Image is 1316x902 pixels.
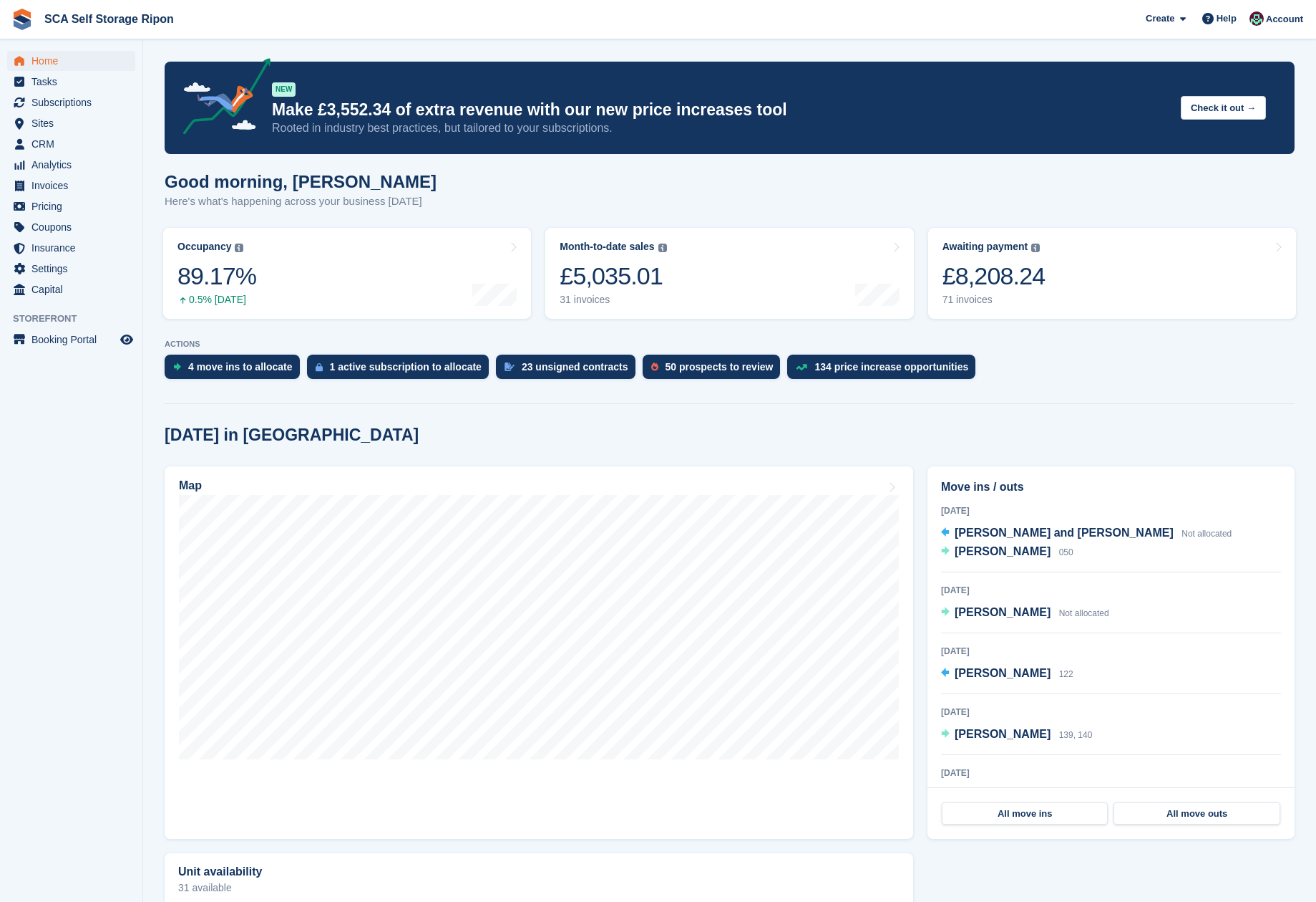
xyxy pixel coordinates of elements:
a: [PERSON_NAME] 139, 140 [941,726,1092,744]
a: Occupancy 89.17% 0.5% [DATE] [163,228,531,319]
a: menu [7,51,135,71]
a: menu [7,279,135,299]
span: 139, 140 [1059,730,1093,740]
a: 50 prospects to review [643,355,788,386]
a: menu [7,113,135,133]
a: [PERSON_NAME] 050 [941,543,1073,562]
img: icon-info-grey-7440780725fd019a000dd9b08b2336e03edf1995a4989e88bcd33f0948082b44.svg [235,244,243,252]
a: menu [7,155,135,175]
a: Awaiting payment £8,208.24 71 invoices [928,228,1296,319]
div: 0.5% [DATE] [177,294,256,306]
p: Make £3,552.34 of extra revenue with our new price increases tool [272,100,1169,120]
div: [DATE] [941,584,1281,597]
div: NEW [272,82,296,97]
img: move_ins_to_allocate_icon-fdf77a2bb77ea45bf5b3d319d69a93e2d87916cf1d5bf7949dd705db3b84f3ca.svg [173,363,181,371]
a: 4 move ins to allocate [165,355,307,386]
h2: Map [179,479,202,492]
a: 1 active subscription to allocate [307,355,496,386]
div: 23 unsigned contracts [522,361,628,373]
span: 050 [1059,547,1073,557]
span: Home [31,51,117,71]
a: Map [165,466,913,839]
span: Not allocated [1181,529,1232,539]
span: 122 [1059,669,1073,679]
button: Check it out → [1181,96,1266,120]
span: CRM [31,134,117,154]
img: Sam Chapman [1249,11,1264,26]
div: 134 price increase opportunities [814,361,968,373]
a: Month-to-date sales £5,035.01 31 invoices [545,228,913,319]
a: [PERSON_NAME] and [PERSON_NAME] Not allocated [941,524,1232,543]
span: Pricing [31,196,117,216]
a: All move outs [1113,802,1280,825]
span: Sites [31,113,117,133]
a: menu [7,330,135,350]
a: All move ins [942,802,1108,825]
a: 23 unsigned contracts [496,355,643,386]
span: Settings [31,259,117,279]
a: menu [7,72,135,92]
div: Month-to-date sales [560,241,654,253]
div: 89.17% [177,262,256,291]
div: [DATE] [941,767,1281,779]
img: prospect-51fa495bee0391a8d652442698ab0144808aea92771e9ea1ae160a38d050c398.svg [651,363,658,371]
a: menu [7,259,135,279]
span: Storefront [13,312,142,326]
h2: Unit availability [178,865,262,878]
img: contract_signature_icon-13c848040528278c33f63329250d36e43548de30e8caae1d1a13099fd9432cc5.svg [505,363,515,371]
p: Here's what's happening across your business [DATE] [165,193,437,210]
img: stora-icon-8386f47178a22dfd0bd8f6a31ec36ba5ce8667c1dd55bd0f319d3a0aa187defe.svg [11,9,33,30]
div: [DATE] [941,645,1281,658]
a: menu [7,217,135,237]
a: [PERSON_NAME] 122 [941,665,1073,683]
img: icon-info-grey-7440780725fd019a000dd9b08b2336e03edf1995a4989e88bcd33f0948082b44.svg [658,244,667,252]
div: 31 invoices [560,294,666,306]
div: 71 invoices [942,294,1046,306]
img: price-adjustments-announcement-icon-8257ccfd72463d97f412b2fc003d46551f7dbcb40ab6d574587a9cd5c0d94... [171,58,271,140]
span: Coupons [31,217,117,237]
span: Tasks [31,72,117,92]
span: [PERSON_NAME] [955,728,1051,740]
div: [DATE] [941,706,1281,719]
a: menu [7,238,135,258]
span: Booking Portal [31,330,117,350]
a: menu [7,176,135,196]
div: Occupancy [177,241,231,253]
a: menu [7,196,135,216]
img: active_subscription_to_allocate_icon-d502201f5373d7db506a760aba3b589e785aa758c864c3986d89f69b8ff3... [316,363,323,372]
div: £8,208.24 [942,262,1046,291]
a: [PERSON_NAME] Not allocated [941,604,1109,623]
p: 31 available [178,883,900,893]
img: icon-info-grey-7440780725fd019a000dd9b08b2336e03edf1995a4989e88bcd33f0948082b44.svg [1031,244,1040,252]
div: 50 prospects to review [666,361,774,373]
span: Capital [31,279,117,299]
span: [PERSON_NAME] [955,606,1051,618]
h1: Good morning, [PERSON_NAME] [165,172,437,191]
div: Awaiting payment [942,241,1028,253]
span: Insurance [31,238,117,258]
span: Create [1146,11,1174,26]
span: [PERSON_NAME] [955,667,1051,679]
span: Account [1266,12,1303,27]
div: [DATE] [941,504,1281,517]
span: Subscriptions [31,92,117,112]
a: menu [7,92,135,112]
span: Analytics [31,155,117,175]
span: [PERSON_NAME] and [PERSON_NAME] [955,527,1174,539]
div: £5,035.01 [560,262,666,291]
span: [PERSON_NAME] [955,545,1051,557]
img: price_increase_opportunities-93ffe204e8149a01c8c9dc8f82e8f89637d9d84a8eef4429ea346261dce0b2c0.svg [796,364,807,370]
a: SCA Self Storage Ripon [39,7,180,31]
h2: [DATE] in [GEOGRAPHIC_DATA] [165,426,419,445]
span: Invoices [31,176,117,196]
a: Preview store [118,331,135,348]
a: menu [7,134,135,154]
span: Help [1217,11,1237,26]
h2: Move ins / outs [941,479,1281,496]
p: Rooted in industry best practices, but tailored to your subscriptions. [272,120,1169,136]
div: 1 active subscription to allocate [330,361,482,373]
a: 134 price increase opportunities [787,355,983,386]
span: Not allocated [1059,608,1109,618]
p: ACTIONS [165,340,1295,349]
div: 4 move ins to allocate [188,361,293,373]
